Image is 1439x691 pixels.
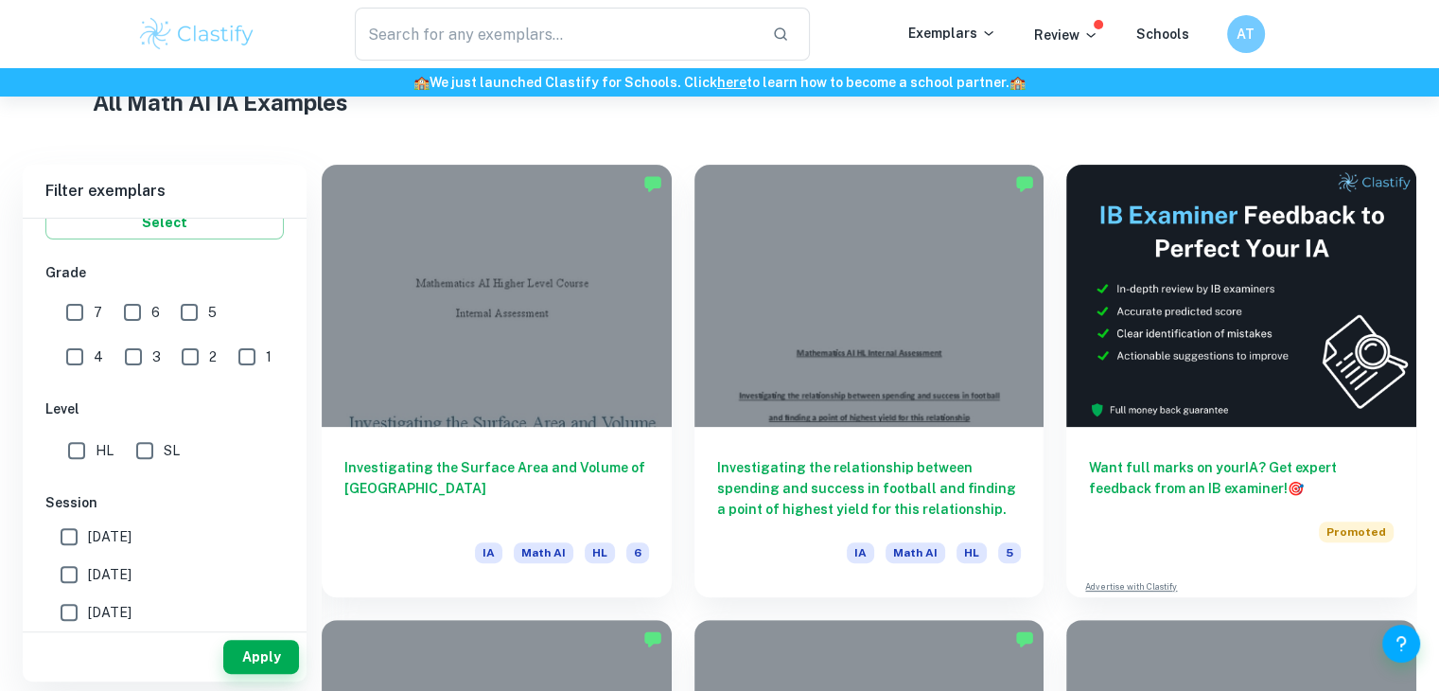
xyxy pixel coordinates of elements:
a: Investigating the relationship between spending and success in football and finding a point of hi... [694,165,1044,597]
a: Advertise with Clastify [1085,580,1177,594]
span: 🏫 [413,75,430,90]
h1: All Math AI IA Examples [93,85,1347,119]
span: 1 [266,346,272,367]
button: Help and Feedback [1382,625,1420,663]
span: 6 [626,542,649,563]
span: Promoted [1319,522,1394,542]
h6: Level [45,399,284,419]
p: Exemplars [908,23,996,44]
span: Math AI [514,542,573,563]
p: Review [1034,25,1098,45]
span: 🏫 [1009,75,1026,90]
span: IA [847,542,874,563]
input: Search for any exemplars... [355,8,758,61]
h6: We just launched Clastify for Schools. Click to learn how to become a school partner. [4,72,1435,93]
h6: Investigating the Surface Area and Volume of [GEOGRAPHIC_DATA] [344,457,649,520]
img: Marked [643,174,662,193]
span: 5 [208,302,217,323]
button: Select [45,205,284,239]
button: AT [1227,15,1265,53]
img: Clastify logo [137,15,257,53]
img: Thumbnail [1066,165,1416,427]
span: IA [475,542,502,563]
span: 2 [209,346,217,367]
a: Want full marks on yourIA? Get expert feedback from an IB examiner!PromotedAdvertise with Clastify [1066,165,1416,597]
h6: Session [45,492,284,513]
h6: AT [1235,24,1256,44]
a: here [717,75,746,90]
h6: Grade [45,262,284,283]
a: Schools [1136,27,1189,42]
span: [DATE] [88,526,132,547]
span: Math AI [886,542,945,563]
span: HL [956,542,987,563]
h6: Investigating the relationship between spending and success in football and finding a point of hi... [717,457,1022,520]
span: HL [585,542,615,563]
h6: Filter exemplars [23,165,307,218]
img: Marked [1015,629,1034,648]
span: 5 [998,542,1021,563]
img: Marked [1015,174,1034,193]
a: Investigating the Surface Area and Volume of [GEOGRAPHIC_DATA]IAMath AIHL6 [322,165,672,597]
span: SL [164,440,180,461]
span: 🎯 [1288,481,1304,496]
span: 4 [94,346,103,367]
span: 3 [152,346,161,367]
span: 7 [94,302,102,323]
span: [DATE] [88,602,132,623]
span: [DATE] [88,564,132,585]
button: Apply [223,640,299,674]
h6: Want full marks on your IA ? Get expert feedback from an IB examiner! [1089,457,1394,499]
img: Marked [643,629,662,648]
span: HL [96,440,114,461]
span: 6 [151,302,160,323]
